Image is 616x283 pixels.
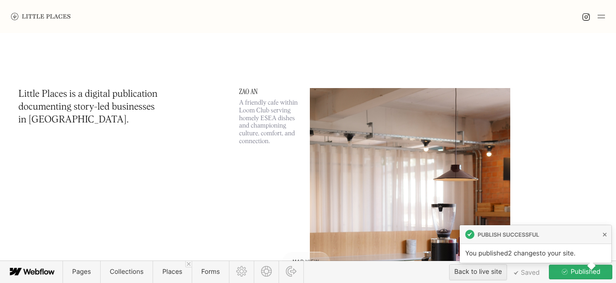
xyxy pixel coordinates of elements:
button: Back to live site [449,264,507,280]
span: Published [569,265,600,279]
span: Map view [293,259,319,264]
span: Publish Successful [478,231,539,238]
span: Collections [110,268,143,276]
button: Published [549,265,612,279]
div: Back to live site [454,265,502,279]
span: Places [162,268,182,276]
span: Pages [72,268,91,276]
div: You published 2 changes to your site. [460,244,611,263]
a: Close 'Places' tab [185,261,192,267]
p: A friendly cafe within Loom Club serving homely ESEA dishes and championing culture, comfort, and... [239,99,299,145]
a: Zao An [239,88,299,95]
span: Forms [201,268,220,276]
h1: Little Places is a digital publication documenting story-led businesses in [GEOGRAPHIC_DATA]. [18,88,158,127]
a: Map view [282,252,331,272]
span: Saved [514,271,540,275]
